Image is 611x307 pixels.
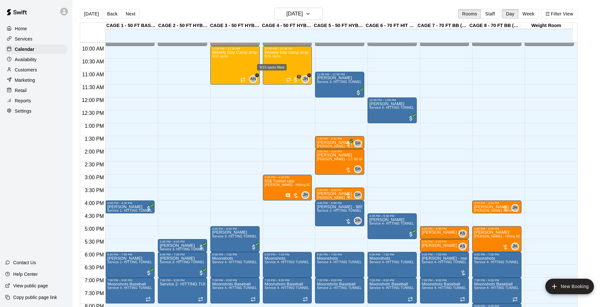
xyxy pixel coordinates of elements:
div: 7:00 PM – 8:00 PM: Moonshots Baseball [105,278,155,303]
span: Recurring event [460,297,465,302]
div: John Havird [301,75,309,83]
div: 12:00 PM – 1:00 PM [369,98,415,102]
div: Scott Hairston [354,140,362,147]
div: Reports [5,96,67,106]
div: 5:00 PM – 6:00 PM [474,227,520,230]
span: Service 4- HITTING TUNNEL RENTAL - 70ft Baseball [317,260,399,264]
span: Service 4- HITTING TUNNEL RENTAL - 70ft Baseball [212,286,294,290]
span: SH [355,166,360,172]
span: Service 4- HITTING TUNNEL RENTAL - 70ft Baseball [474,260,556,264]
p: View public page [13,283,48,289]
span: Service 4- HITTING TUNNEL RENTAL - 70ft Baseball [265,286,347,290]
div: 6:00 PM – 7:00 PM [265,253,310,256]
div: 2:00 PM – 3:00 PM [317,150,362,153]
div: John Havird [511,204,519,212]
div: 7:00 PM – 8:00 PM: Moonshots Baseball [368,278,417,303]
span: John Havird [514,243,519,250]
div: 7:00 PM – 8:00 PM: Service 2- HITTING TUNNEL RENTAL - 50ft Baseball [158,278,207,303]
span: Service 4- HITTING TUNNEL RENTAL - 70ft Baseball [369,260,451,264]
span: 10:30 AM [81,59,106,64]
div: 6:00 PM – 7:00 PM [107,253,153,256]
span: Recurring event [198,297,203,302]
div: 4:30 PM – 5:30 PM: Riley Flynn [368,213,417,239]
div: 6:00 PM – 7:00 PM: Moonshots [472,252,521,278]
span: 2:30 PM [83,162,106,167]
p: Help Center [13,271,38,277]
div: 7:00 PM – 8:00 PM [317,279,362,282]
div: Services [5,34,67,44]
button: Staff [481,9,499,19]
div: Anthony Slama [459,243,466,250]
span: SH [355,218,360,224]
div: 7:00 PM – 8:00 PM [107,279,153,282]
span: Service 4- HITTING TUNNEL RENTAL - 70ft Baseball [265,260,347,264]
div: 3:00 PM – 4:00 PM: 85$ Tunnel rate [263,175,312,200]
div: 6:00 PM – 7:00 PM [474,253,520,256]
span: 0/15 spots filled [212,54,228,58]
span: AH [250,76,256,82]
div: 6:00 PM – 7:00 PM: Moonshots [315,252,364,278]
div: Scott Hairston [354,217,362,225]
a: Customers [5,65,67,75]
div: 5:30 PM – 6:00 PM [422,240,467,243]
div: 3:30 PM – 4:00 PM: Scott Hairston - 1:1 30 min Baseball Hitting instruction [315,188,364,200]
span: Scott Hairston [357,165,362,173]
span: Service 4- HITTING TUNNEL RENTAL - 70ft Baseball [369,286,451,290]
div: 6:00 PM – 7:00 PM: Lou Benedetto [158,252,207,278]
span: [PERSON_NAME] - 1:1 60 min Baseball Hitting instruction [317,157,406,161]
span: Recurring event [146,297,151,302]
div: 6:00 PM – 7:00 PM [369,253,415,256]
span: Recurring event [303,297,308,302]
span: Service 4- HITTING TUNNEL RENTAL - 70ft Baseball [369,106,451,109]
p: Reports [15,98,31,104]
span: Scott Hairston [357,140,362,147]
span: Recurring event [286,77,291,82]
div: 7:00 PM – 8:00 PM: Moonshots Baseball [210,278,260,303]
div: Availability [5,55,67,64]
div: Settings [5,106,67,116]
div: 6:00 PM – 7:00 PM: Ashbaugh - mound needed [420,252,469,278]
span: 6:30 PM [83,265,106,270]
div: 4:00 PM – 5:00 PM [317,201,362,205]
span: 6:00 PM [83,252,106,257]
span: AS [460,243,465,250]
span: All customers have paid [355,89,362,96]
div: 10:00 AM – 11:30 AM: Weekly Day Camp drop-in (Monday) [210,46,260,85]
span: 1:00 PM [83,123,106,129]
div: 10:00 AM – 11:30 AM: Weekly Day camp drop in session - Monday / Wednesday / Friday's [263,46,312,85]
span: Scott Hairston [357,217,362,225]
span: All customers have paid [146,270,152,276]
span: All customers have paid [198,270,205,276]
div: Anthony Slama [459,230,466,237]
p: Services [15,36,33,42]
svg: Has notes [285,193,291,198]
span: Service 3- HITTING TUNNEL RENTAL - 50ft Softball [317,80,397,84]
div: 7:00 PM – 8:00 PM [212,279,258,282]
button: Filter View [541,9,577,19]
span: 10:00 AM [81,46,106,51]
span: Recurring event [240,77,245,82]
div: 6:00 PM – 7:00 PM: Rudy Sanchez [105,252,155,278]
button: Week [518,9,539,19]
span: John Havird [304,191,309,199]
div: 6:00 PM – 7:00 PM: Moonshots [263,252,312,278]
span: 1:30 PM [83,136,106,142]
span: Recurring event [512,297,518,302]
div: CAGE 4 - 50 FT HYBRID BB/SB [261,23,313,29]
span: John Havird & 1 other [304,75,309,83]
span: [PERSON_NAME] - 1:1 30 min Baseball Hitting instruction [317,144,406,148]
div: 4:00 PM – 4:30 PM [107,201,153,205]
button: Next [121,9,139,19]
span: 3:00 PM [83,175,106,180]
p: Contact Us [13,259,36,266]
span: Service 4- HITTING TUNNEL RENTAL - 70ft Baseball [107,286,189,290]
span: All customers have paid [146,205,152,212]
div: Andrew Haley [249,75,257,83]
span: 12:00 PM [80,98,105,103]
span: [PERSON_NAME] - Hitting 60min 1:1 instruction [265,183,339,187]
span: All customers have paid [408,115,414,122]
div: 7:00 PM – 8:00 PM: Moonshots Baseball [263,278,312,303]
span: SH [355,140,360,147]
span: Service 3- HITTING TUNNEL RENTAL - 50ft Softball [212,235,292,238]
